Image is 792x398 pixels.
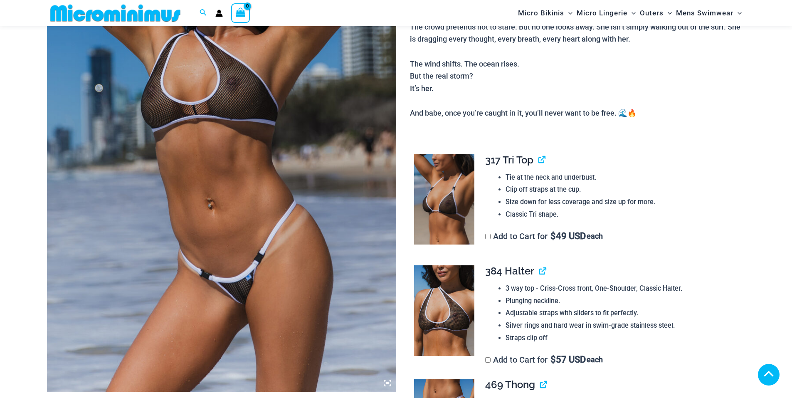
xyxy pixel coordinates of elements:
[485,378,535,391] span: 469 Thong
[550,354,556,365] span: $
[640,2,664,24] span: Outers
[506,332,738,344] li: Straps clip off
[47,4,184,22] img: MM SHOP LOGO FLAT
[506,196,738,208] li: Size down for less coverage and size up for more.
[506,183,738,196] li: Clip off straps at the cup.
[515,1,745,25] nav: Site Navigation
[506,307,738,319] li: Adjustable straps with sliders to fit perfectly.
[414,154,474,245] img: Tradewinds Ink and Ivory 317 Tri Top
[674,2,744,24] a: Mens SwimwearMenu ToggleMenu Toggle
[516,2,575,24] a: Micro BikinisMenu ToggleMenu Toggle
[485,154,533,166] span: 317 Tri Top
[485,234,491,239] input: Add to Cart for$49 USD each
[506,295,738,307] li: Plunging neckline.
[485,265,534,277] span: 384 Halter
[506,171,738,184] li: Tie at the neck and underbust.
[518,2,564,24] span: Micro Bikinis
[587,356,603,364] span: each
[200,8,207,18] a: Search icon link
[638,2,674,24] a: OutersMenu ToggleMenu Toggle
[587,232,603,240] span: each
[506,208,738,221] li: Classic Tri shape.
[485,355,603,365] label: Add to Cart for
[550,232,586,240] span: 49 USD
[506,282,738,295] li: 3 way top - Criss-Cross front, One-Shoulder, Classic Halter.
[485,231,603,241] label: Add to Cart for
[485,357,491,363] input: Add to Cart for$57 USD each
[577,2,627,24] span: Micro Lingerie
[231,3,250,22] a: View Shopping Cart, empty
[414,265,474,356] img: Tradewinds Ink and Ivory 384 Halter
[664,2,672,24] span: Menu Toggle
[676,2,733,24] span: Mens Swimwear
[627,2,636,24] span: Menu Toggle
[215,10,223,17] a: Account icon link
[564,2,572,24] span: Menu Toggle
[733,2,742,24] span: Menu Toggle
[575,2,638,24] a: Micro LingerieMenu ToggleMenu Toggle
[506,319,738,332] li: Silver rings and hard wear in swim-grade stainless steel.
[550,231,556,241] span: $
[550,356,586,364] span: 57 USD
